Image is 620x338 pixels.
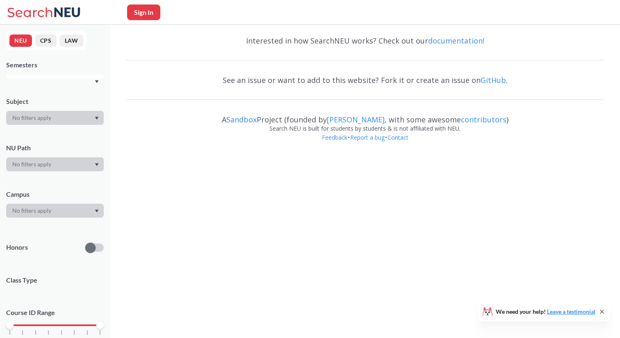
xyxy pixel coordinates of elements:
div: A Project (founded by , with some awesome ) [126,108,604,124]
div: • • [126,133,604,154]
div: Interested in how SearchNEU works? Check out our [126,29,604,53]
p: Honors [6,243,28,252]
svg: Dropdown arrow [95,80,99,83]
a: Feedback [321,133,348,141]
div: Dropdown arrow [6,204,104,218]
button: CPS [35,34,57,47]
button: Sign In [127,5,160,20]
div: Dropdown arrow [6,157,104,171]
a: Contact [387,133,409,141]
div: Campus [6,190,104,199]
span: We need your help! [496,309,595,315]
a: GitHub [481,75,506,85]
a: [PERSON_NAME] [327,115,385,124]
svg: Dropdown arrow [95,117,99,120]
svg: Dropdown arrow [95,209,99,213]
p: Course ID Range [6,308,104,317]
a: Sandbox [226,115,257,124]
a: documentation! [428,36,484,46]
a: Report a bug [350,133,385,141]
a: contributors [461,115,506,124]
div: See an issue or want to add to this website? Fork it or create an issue on . [126,68,604,92]
button: LAW [60,34,83,47]
a: Leave a testimonial [547,308,595,315]
div: Search NEU is built for students by students & is not affiliated with NEU. [126,124,604,133]
div: Dropdown arrow [6,111,104,125]
div: NU Path [6,143,104,152]
button: NEU [9,34,32,47]
div: Semesters [6,60,104,69]
span: Class Type [6,276,104,285]
svg: Dropdown arrow [95,163,99,166]
div: Subject [6,97,104,106]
